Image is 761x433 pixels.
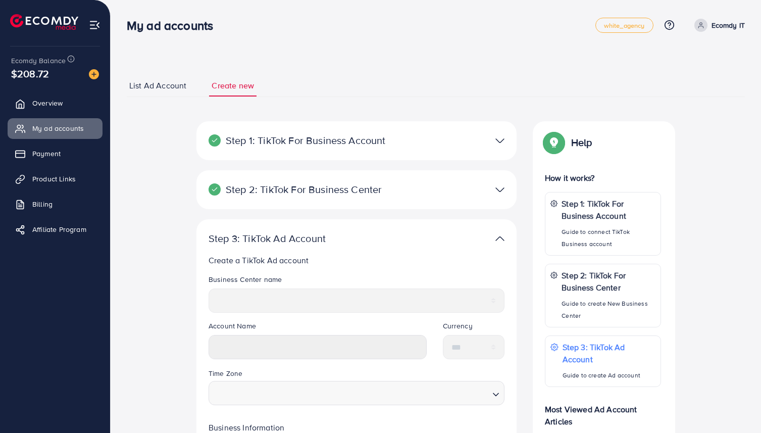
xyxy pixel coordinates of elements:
[212,80,254,91] span: Create new
[32,199,53,209] span: Billing
[545,172,661,184] p: How it works?
[32,174,76,184] span: Product Links
[127,18,221,33] h3: My ad accounts
[11,56,66,66] span: Ecomdy Balance
[8,118,103,138] a: My ad accounts
[8,219,103,239] a: Affiliate Program
[209,134,400,147] p: Step 1: TikTok For Business Account
[8,169,103,189] a: Product Links
[10,14,78,30] img: logo
[562,269,655,294] p: Step 2: TikTok For Business Center
[495,133,504,148] img: TikTok partner
[89,19,100,31] img: menu
[545,133,563,152] img: Popup guide
[32,123,84,133] span: My ad accounts
[209,232,400,245] p: Step 3: TikTok Ad Account
[712,19,745,31] p: Ecomdy IT
[11,66,49,81] span: $208.72
[563,341,655,365] p: Step 3: TikTok Ad Account
[8,143,103,164] a: Payment
[32,149,61,159] span: Payment
[571,136,592,149] p: Help
[562,226,655,250] p: Guide to connect TikTok Business account
[690,19,745,32] a: Ecomdy IT
[545,395,661,427] p: Most Viewed Ad Account Articles
[209,381,504,405] div: Search for option
[562,298,655,322] p: Guide to create New Business Center
[718,388,753,425] iframe: Chat
[443,321,505,335] legend: Currency
[32,98,63,108] span: Overview
[209,183,400,196] p: Step 2: TikTok For Business Center
[209,254,509,266] p: Create a TikTok Ad account
[89,69,99,79] img: image
[8,194,103,214] a: Billing
[32,224,86,234] span: Affiliate Program
[595,18,653,33] a: white_agency
[562,198,655,222] p: Step 1: TikTok For Business Account
[209,274,504,288] legend: Business Center name
[8,93,103,113] a: Overview
[209,368,242,378] label: Time Zone
[495,231,504,246] img: TikTok partner
[604,22,645,29] span: white_agency
[495,182,504,197] img: TikTok partner
[129,80,186,91] span: List Ad Account
[213,383,488,402] input: Search for option
[563,369,655,381] p: Guide to create Ad account
[209,321,427,335] legend: Account Name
